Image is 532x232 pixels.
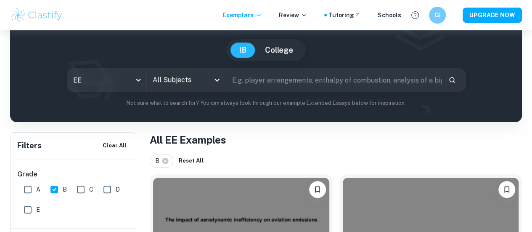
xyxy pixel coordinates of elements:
[463,8,522,23] button: UPGRADE NOW
[445,73,459,87] button: Search
[150,154,173,168] div: B
[257,43,302,58] button: College
[408,8,422,22] button: Help and Feedback
[177,155,206,167] button: Reset All
[63,185,67,194] span: B
[17,140,42,152] h6: Filters
[36,185,40,194] span: A
[279,11,307,20] p: Review
[223,11,262,20] p: Exemplars
[67,68,146,92] div: EE
[498,181,515,198] button: Bookmark
[17,169,130,179] h6: Grade
[155,156,163,165] span: B
[10,7,64,24] img: Clastify logo
[429,7,446,24] button: GI
[17,99,515,107] p: Not sure what to search for? You can always look through our example Extended Essays below for in...
[328,11,361,20] a: Tutoring
[89,185,93,194] span: C
[433,11,442,20] h6: GI
[378,11,401,20] a: Schools
[116,185,120,194] span: D
[101,139,129,152] button: Clear All
[230,43,255,58] button: IB
[226,68,442,92] input: E.g. player arrangements, enthalpy of combustion, analysis of a big city...
[309,181,326,198] button: Bookmark
[36,205,40,214] span: E
[211,74,223,86] button: Open
[150,132,522,147] h1: All EE Examples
